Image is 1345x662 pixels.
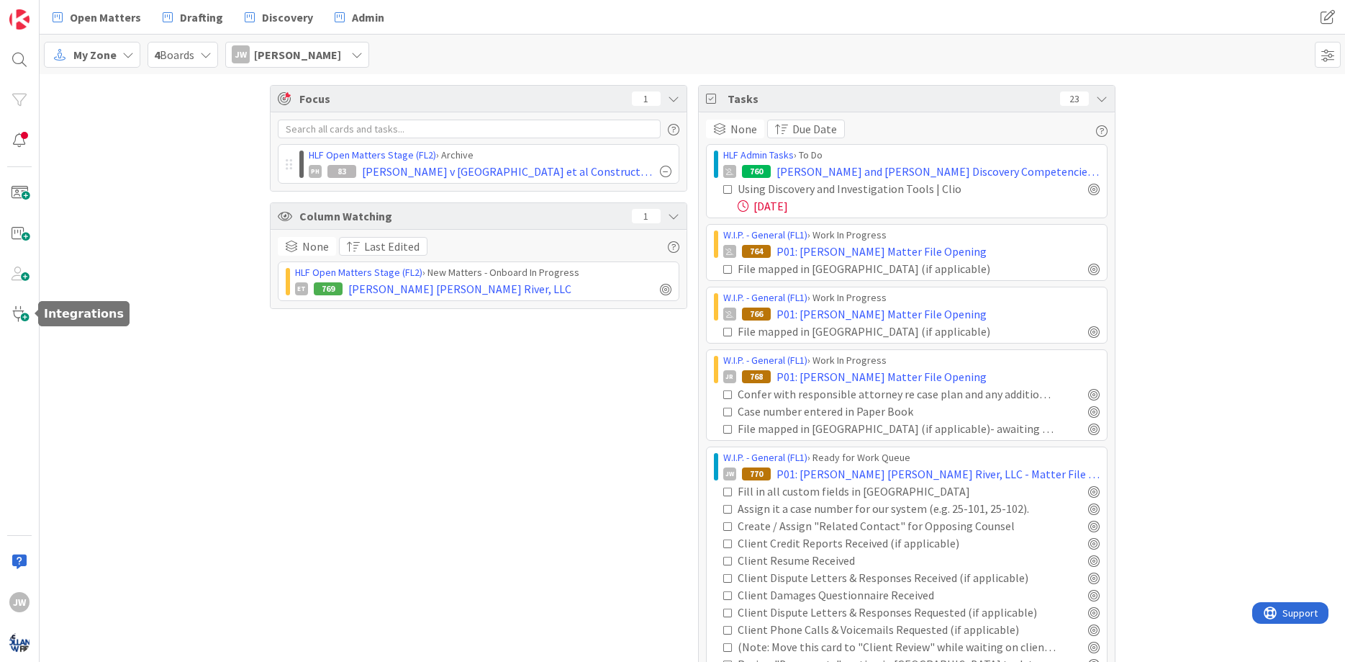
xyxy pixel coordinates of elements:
div: 83 [327,165,356,178]
span: None [302,238,329,255]
a: HLF Admin Tasks [723,148,794,161]
a: Drafting [154,4,232,30]
span: Due Date [792,120,837,138]
div: 770 [742,468,771,480]
span: [PERSON_NAME] [PERSON_NAME] River, LLC [348,280,571,298]
span: Discovery [262,9,313,26]
div: 1 [632,209,661,223]
div: Assign it a case number for our system (e.g. 25-101, 25-102). [738,500,1053,517]
div: › Work In Progress [723,228,1100,243]
b: 4 [154,48,160,62]
div: 768 [742,370,771,383]
span: [PERSON_NAME] [254,46,341,63]
input: Search all cards and tasks... [278,120,661,138]
a: W.I.P. - General (FL1) [723,291,807,304]
div: JW [723,468,736,480]
div: Fill in all custom fields in [GEOGRAPHIC_DATA] [738,483,1023,500]
span: Open Matters [70,9,141,26]
div: › Work In Progress [723,353,1100,368]
div: › Work In Progress [723,290,1100,305]
span: Drafting [180,9,223,26]
span: My Zone [73,46,117,63]
div: Case number entered in Paper Book [738,403,995,420]
span: Support [30,2,65,19]
div: JR [723,370,736,383]
span: Boards [154,46,194,63]
div: Using Discovery and Investigation Tools | Clio [738,180,1019,197]
div: Client Credit Reports Received (if applicable) [738,534,1018,552]
div: Client Damages Questionnaire Received [738,586,1005,604]
span: None [730,120,757,138]
div: 766 [742,308,771,321]
div: Client Phone Calls & Voicemails Requested (if applicable) [738,621,1048,638]
div: › Archive [309,148,671,163]
span: [PERSON_NAME] and [PERSON_NAME] Discovery Competencies training (one hour) [776,163,1100,180]
div: File mapped in [GEOGRAPHIC_DATA] (if applicable) [738,323,1033,340]
button: Due Date [767,120,845,138]
div: 760 [742,165,771,178]
span: P01: [PERSON_NAME] Matter File Opening [776,305,987,323]
a: W.I.P. - General (FL1) [723,228,807,241]
span: Last Edited [364,238,420,255]
span: P01: [PERSON_NAME] Matter File Opening [776,368,987,385]
div: Client Dispute Letters & Responses Received (if applicable) [738,569,1052,586]
div: Create / Assign "Related Contact" for Opposing Counsel [738,517,1046,534]
div: › New Matters - Onboard In Progress [295,265,671,280]
button: Last Edited [339,237,427,256]
div: JW [232,45,250,63]
a: W.I.P. - General (FL1) [723,451,807,464]
img: avatar [9,632,30,653]
span: [PERSON_NAME] v [GEOGRAPHIC_DATA] et al Construction Defect Cases [362,163,654,180]
div: › Ready for Work Queue [723,450,1100,465]
div: PH [309,165,322,178]
div: Client Resume Received [738,552,966,569]
div: File mapped in [GEOGRAPHIC_DATA] (if applicable) [738,260,1033,277]
div: Confer with responsible attorney re case plan and any additional docs or info needed Delete any t... [738,385,1056,403]
div: 1 [632,91,661,106]
div: 764 [742,245,771,258]
a: HLF Open Matters Stage (FL2) [309,148,436,161]
span: Column Watching [299,207,625,225]
div: ET [295,282,308,295]
span: Admin [352,9,384,26]
span: P01: [PERSON_NAME] Matter File Opening [776,243,987,260]
a: HLF Open Matters Stage (FL2) [295,266,422,279]
a: W.I.P. - General (FL1) [723,354,807,367]
div: (Note: Move this card to "Client Review" while waiting on client response - check to acknowledge) [738,638,1056,656]
div: 769 [314,282,343,295]
a: Open Matters [44,4,150,30]
a: Discovery [236,4,322,30]
img: Visit kanbanzone.com [9,9,30,30]
h5: Integrations [44,307,124,321]
a: Admin [326,4,393,30]
span: Tasks [728,90,1053,107]
div: JW [9,592,30,612]
div: › To Do [723,148,1100,163]
div: File mapped in [GEOGRAPHIC_DATA] (if applicable)- awaiting to be entered into case [738,420,1056,437]
div: [DATE] [738,197,1100,215]
div: Client Dispute Letters & Responses Requested (if applicable) [738,604,1056,621]
span: Focus [299,90,620,107]
span: P01: [PERSON_NAME] [PERSON_NAME] River, LLC - Matter File Opening [776,465,1100,483]
div: 23 [1060,91,1089,106]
